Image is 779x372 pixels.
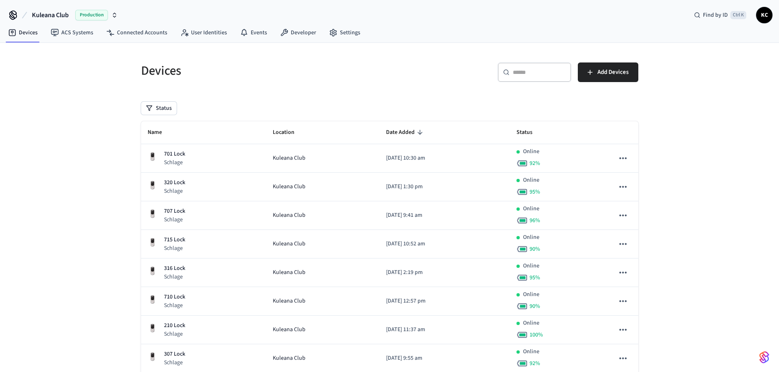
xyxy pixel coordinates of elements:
[530,216,540,225] span: 96 %
[386,183,503,191] p: [DATE] 1:30 pm
[273,154,305,163] span: Kuleana Club
[273,297,305,305] span: Kuleana Club
[703,11,728,19] span: Find by ID
[523,233,539,242] p: Online
[530,245,540,253] span: 90 %
[386,354,503,363] p: [DATE] 9:55 am
[148,295,157,305] img: Yale Assure Touchscreen Wifi Smart Lock, Satin Nickel, Front
[323,25,367,40] a: Settings
[687,8,753,22] div: Find by IDCtrl K
[148,152,157,162] img: Yale Assure Touchscreen Wifi Smart Lock, Satin Nickel, Front
[759,351,769,364] img: SeamLogoGradient.69752ec5.svg
[386,325,503,334] p: [DATE] 11:37 am
[523,262,539,270] p: Online
[523,347,539,356] p: Online
[233,25,274,40] a: Events
[516,126,543,139] span: Status
[757,8,772,22] span: KC
[148,238,157,247] img: Yale Assure Touchscreen Wifi Smart Lock, Satin Nickel, Front
[273,325,305,334] span: Kuleana Club
[164,150,185,158] p: 701 Lock
[164,273,185,281] p: Schlage
[273,183,305,191] span: Kuleana Club
[164,236,185,244] p: 715 Lock
[164,207,185,216] p: 707 Lock
[174,25,233,40] a: User Identities
[386,240,503,248] p: [DATE] 10:52 am
[164,293,185,301] p: 710 Lock
[530,188,540,196] span: 95 %
[75,10,108,20] span: Production
[2,25,44,40] a: Devices
[164,178,185,187] p: 320 Lock
[148,209,157,219] img: Yale Assure Touchscreen Wifi Smart Lock, Satin Nickel, Front
[141,102,177,115] button: Status
[530,302,540,310] span: 90 %
[530,359,540,368] span: 92 %
[386,211,503,220] p: [DATE] 9:41 am
[148,266,157,276] img: Yale Assure Touchscreen Wifi Smart Lock, Satin Nickel, Front
[164,244,185,252] p: Schlage
[148,180,157,190] img: Yale Assure Touchscreen Wifi Smart Lock, Satin Nickel, Front
[597,67,629,78] span: Add Devices
[141,62,385,79] h5: Devices
[523,205,539,213] p: Online
[273,268,305,277] span: Kuleana Club
[523,176,539,185] p: Online
[164,187,185,195] p: Schlage
[100,25,174,40] a: Connected Accounts
[164,216,185,224] p: Schlage
[523,147,539,156] p: Online
[44,25,100,40] a: ACS Systems
[273,211,305,220] span: Kuleana Club
[273,126,305,139] span: Location
[386,154,503,163] p: [DATE] 10:30 am
[164,301,185,310] p: Schlage
[164,321,185,330] p: 210 Lock
[164,158,185,167] p: Schlage
[578,62,638,82] button: Add Devices
[273,354,305,363] span: Kuleana Club
[274,25,323,40] a: Developer
[148,323,157,333] img: Yale Assure Touchscreen Wifi Smart Lock, Satin Nickel, Front
[730,11,746,19] span: Ctrl K
[386,297,503,305] p: [DATE] 12:57 pm
[273,240,305,248] span: Kuleana Club
[386,126,425,139] span: Date Added
[164,350,185,359] p: 307 Lock
[530,274,540,282] span: 95 %
[148,352,157,362] img: Yale Assure Touchscreen Wifi Smart Lock, Satin Nickel, Front
[756,7,772,23] button: KC
[164,330,185,338] p: Schlage
[164,359,185,367] p: Schlage
[164,264,185,273] p: 316 Lock
[386,268,503,277] p: [DATE] 2:19 pm
[530,159,540,167] span: 92 %
[530,331,543,339] span: 100 %
[32,10,69,20] span: Kuleana Club
[523,290,539,299] p: Online
[523,319,539,327] p: Online
[148,126,173,139] span: Name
